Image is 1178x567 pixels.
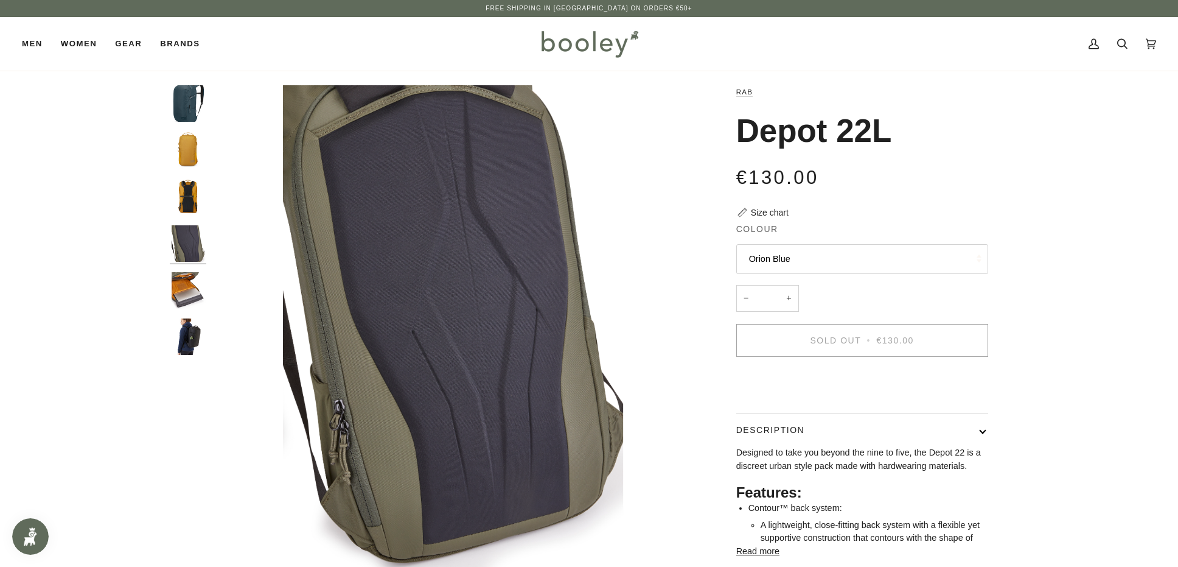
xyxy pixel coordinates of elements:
[865,336,873,345] span: •
[736,285,799,312] input: Quantity
[170,178,206,215] img: Rab Depot 22L - Booley Galway
[810,336,861,345] span: Sold Out
[779,285,798,312] button: +
[115,38,142,50] span: Gear
[61,38,97,50] span: Women
[736,244,988,274] button: Orion Blue
[106,17,151,71] a: Gear
[536,26,643,62] img: Booley
[736,414,988,446] button: Description
[212,85,694,567] img: Depot 22L
[170,85,206,122] img: Rab Depot 22L Orion Blue - Booley Galway
[170,132,206,169] img: Rab Depot 22L - Booley Galway
[736,167,819,188] span: €130.00
[736,111,892,151] h1: Depot 22L
[736,223,778,236] span: Colour
[736,484,988,502] h2: Features:
[736,285,756,312] button: −
[170,272,206,309] img: Depot 22L
[736,545,779,558] button: Read more
[160,38,200,50] span: Brands
[22,38,43,50] span: Men
[876,336,913,345] span: €130.00
[170,225,206,262] img: Depot 22L
[736,446,988,473] p: Designed to take you beyond the nine to five, the Depot 22 is a discreet urban style pack made wi...
[170,319,206,355] img: Rab Depot 22L - Booley Galway
[761,519,988,545] li: A lightweight, close-fitting back system with a flexible yet supportive construction that contour...
[748,502,988,515] li: Contour™ back system:
[22,17,52,71] a: Men
[736,324,988,357] button: Sold Out • €130.00
[52,17,106,71] a: Women
[751,206,789,219] div: Size chart
[486,4,692,13] p: Free Shipping in [GEOGRAPHIC_DATA] on Orders €50+
[151,17,209,71] a: Brands
[736,88,753,96] a: Rab
[12,518,49,555] iframe: Button to open loyalty program pop-up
